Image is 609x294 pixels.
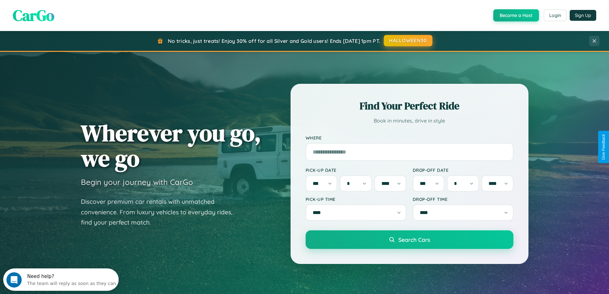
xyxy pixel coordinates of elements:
[3,268,119,291] iframe: Intercom live chat discovery launcher
[81,196,241,228] p: Discover premium car rentals with unmatched convenience. From luxury vehicles to everyday rides, ...
[398,236,430,243] span: Search Cars
[384,35,433,46] button: HALLOWEEN30
[168,38,380,44] span: No tricks, just treats! Enjoy 30% off for all Silver and Gold users! Ends [DATE] 1pm PT.
[81,177,193,187] h3: Begin your journey with CarGo
[306,135,513,140] label: Where
[413,167,513,173] label: Drop-off Date
[544,10,566,21] button: Login
[570,10,596,21] button: Sign Up
[306,230,513,249] button: Search Cars
[493,9,539,21] button: Become a Host
[306,116,513,125] p: Book in minutes, drive in style
[13,5,54,26] span: CarGo
[3,3,119,20] div: Open Intercom Messenger
[413,196,513,202] label: Drop-off Time
[81,120,261,171] h1: Wherever you go, we go
[306,99,513,113] h2: Find Your Perfect Ride
[306,167,406,173] label: Pick-up Date
[601,134,606,160] div: Give Feedback
[306,196,406,202] label: Pick-up Time
[6,272,22,288] iframe: Intercom live chat
[24,5,113,11] div: Need help?
[24,11,113,17] div: The team will reply as soon as they can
